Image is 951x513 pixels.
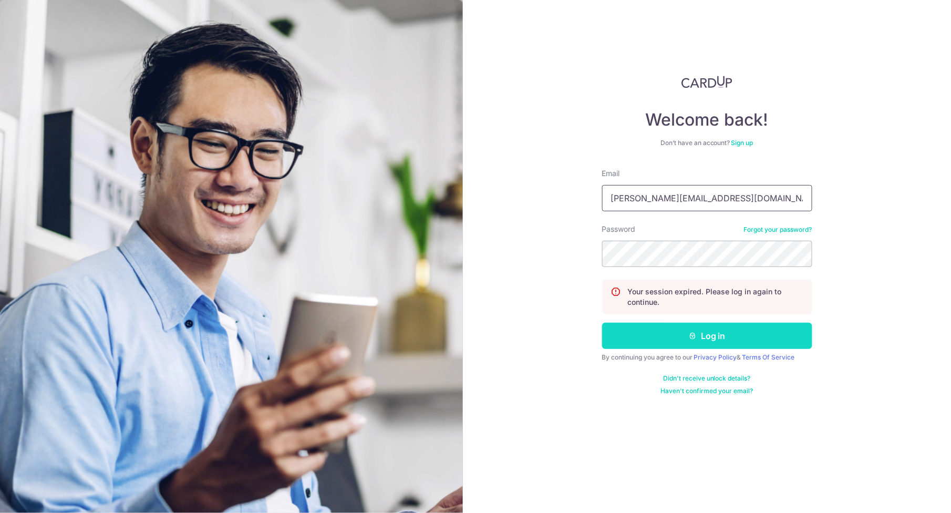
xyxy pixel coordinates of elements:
a: Didn't receive unlock details? [663,374,751,383]
label: Email [602,168,620,179]
button: Log in [602,323,812,349]
a: Sign up [731,139,753,147]
div: By continuing you agree to our & [602,353,812,362]
input: Enter your Email [602,185,812,211]
div: Don’t have an account? [602,139,812,147]
label: Password [602,224,636,234]
h4: Welcome back! [602,109,812,130]
img: CardUp Logo [681,76,733,88]
a: Privacy Policy [694,353,737,361]
a: Terms Of Service [742,353,795,361]
a: Forgot your password? [744,225,812,234]
p: Your session expired. Please log in again to continue. [628,286,803,307]
a: Haven't confirmed your email? [661,387,753,395]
